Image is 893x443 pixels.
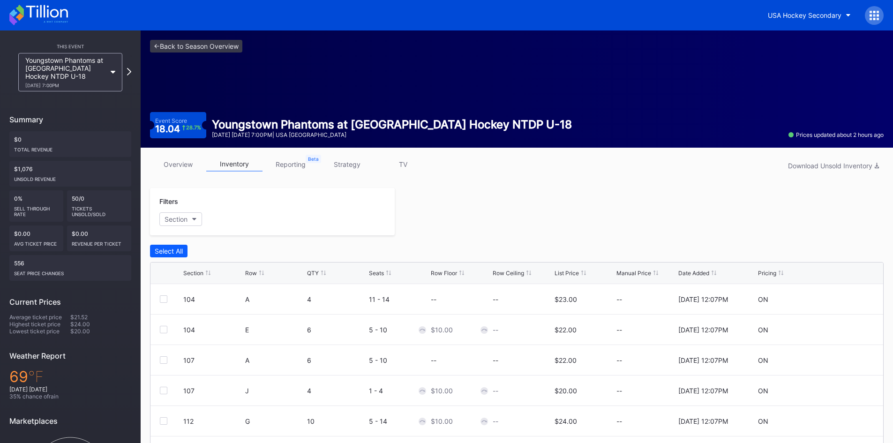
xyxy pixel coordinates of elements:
[25,56,106,88] div: Youngstown Phantoms at [GEOGRAPHIC_DATA] Hockey NTDP U-18
[369,270,384,277] div: Seats
[9,351,131,360] div: Weather Report
[206,157,263,172] a: inventory
[183,417,243,425] div: 112
[9,416,131,426] div: Marketplaces
[678,387,728,395] div: [DATE] 12:07PM
[245,295,305,303] div: A
[155,124,202,134] div: 18.04
[9,368,131,386] div: 69
[9,161,131,187] div: $1,076
[70,328,131,335] div: $20.00
[14,143,127,152] div: Total Revenue
[9,386,131,393] div: [DATE] [DATE]
[183,387,243,395] div: 107
[9,225,63,251] div: $0.00
[616,295,676,303] div: --
[72,237,127,247] div: Revenue per ticket
[70,321,131,328] div: $24.00
[493,356,498,364] div: --
[758,417,768,425] div: ON
[369,326,428,334] div: 5 - 10
[616,387,676,395] div: --
[159,212,202,226] button: Section
[9,297,131,307] div: Current Prices
[678,417,728,425] div: [DATE] 12:07PM
[14,237,59,247] div: Avg ticket price
[768,11,841,19] div: USA Hockey Secondary
[555,387,577,395] div: $20.00
[14,173,127,182] div: Unsold Revenue
[183,270,203,277] div: Section
[9,44,131,49] div: This Event
[165,215,188,223] div: Section
[14,202,59,217] div: Sell Through Rate
[9,328,70,335] div: Lowest ticket price
[307,326,367,334] div: 6
[9,255,131,281] div: 556
[431,417,453,425] div: $10.00
[70,314,131,321] div: $21.52
[155,247,183,255] div: Select All
[307,356,367,364] div: 6
[555,326,577,334] div: $22.00
[150,245,188,257] button: Select All
[28,368,44,386] span: ℉
[150,157,206,172] a: overview
[186,125,201,130] div: 28.7 %
[758,295,768,303] div: ON
[369,295,428,303] div: 11 - 14
[493,270,524,277] div: Row Ceiling
[431,326,453,334] div: $10.00
[761,7,858,24] button: USA Hockey Secondary
[9,314,70,321] div: Average ticket price
[307,387,367,395] div: 4
[678,270,709,277] div: Date Added
[9,131,131,157] div: $0
[245,387,305,395] div: J
[72,202,127,217] div: Tickets Unsold/Sold
[307,417,367,425] div: 10
[183,326,243,334] div: 104
[758,326,768,334] div: ON
[758,356,768,364] div: ON
[783,159,884,172] button: Download Unsold Inventory
[555,417,577,425] div: $24.00
[9,115,131,124] div: Summary
[555,356,577,364] div: $22.00
[9,393,131,400] div: 35 % chance of rain
[555,295,577,303] div: $23.00
[159,197,385,205] div: Filters
[678,326,728,334] div: [DATE] 12:07PM
[493,417,498,425] div: --
[25,83,106,88] div: [DATE] 7:00PM
[431,295,436,303] div: --
[616,417,676,425] div: --
[431,356,436,364] div: --
[307,295,367,303] div: 4
[616,270,651,277] div: Manual Price
[319,157,375,172] a: strategy
[678,356,728,364] div: [DATE] 12:07PM
[183,295,243,303] div: 104
[493,326,498,334] div: --
[758,387,768,395] div: ON
[67,190,132,222] div: 50/0
[431,387,453,395] div: $10.00
[678,295,728,303] div: [DATE] 12:07PM
[9,190,63,222] div: 0%
[493,295,498,303] div: --
[307,270,319,277] div: QTY
[555,270,579,277] div: List Price
[9,321,70,328] div: Highest ticket price
[616,356,676,364] div: --
[788,131,884,138] div: Prices updated about 2 hours ago
[431,270,457,277] div: Row Floor
[212,118,572,131] div: Youngstown Phantoms at [GEOGRAPHIC_DATA] Hockey NTDP U-18
[263,157,319,172] a: reporting
[788,162,879,170] div: Download Unsold Inventory
[369,387,428,395] div: 1 - 4
[245,417,305,425] div: G
[14,267,127,276] div: seat price changes
[758,270,776,277] div: Pricing
[155,117,187,124] div: Event Score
